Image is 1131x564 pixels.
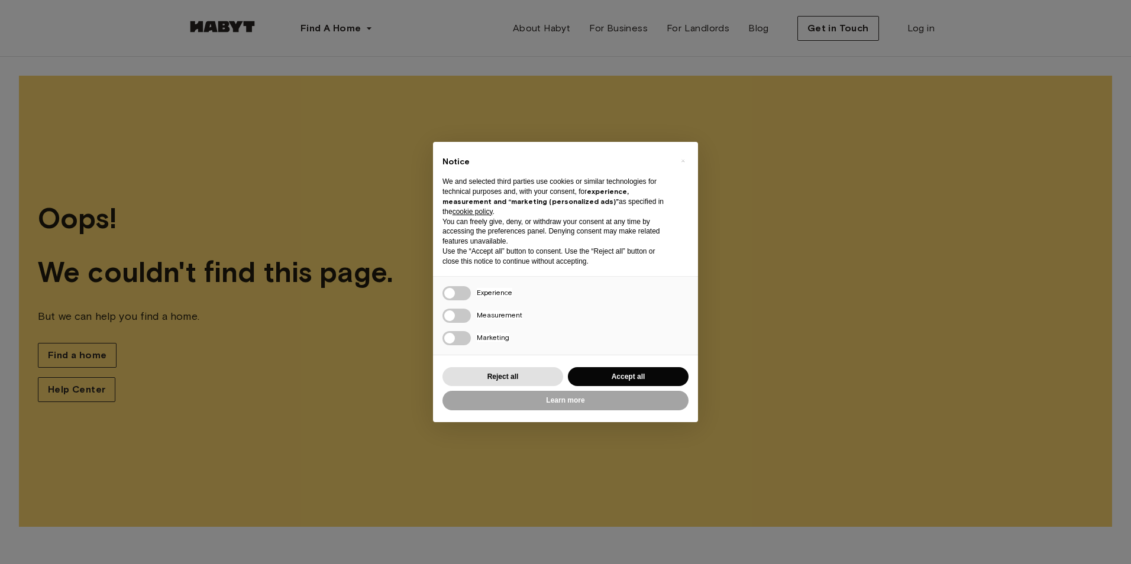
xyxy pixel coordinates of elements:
button: Learn more [442,391,689,410]
button: Reject all [442,367,563,387]
span: Measurement [477,310,522,319]
button: Accept all [568,367,689,387]
span: Experience [477,288,512,297]
p: You can freely give, deny, or withdraw your consent at any time by accessing the preferences pane... [442,217,670,247]
strong: experience, measurement and “marketing (personalized ads)” [442,187,629,206]
h2: Notice [442,156,670,168]
a: cookie policy [453,208,493,216]
button: Close this notice [673,151,692,170]
p: Use the “Accept all” button to consent. Use the “Reject all” button or close this notice to conti... [442,247,670,267]
p: We and selected third parties use cookies or similar technologies for technical purposes and, wit... [442,177,670,216]
span: × [681,154,685,168]
span: Marketing [477,333,509,342]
